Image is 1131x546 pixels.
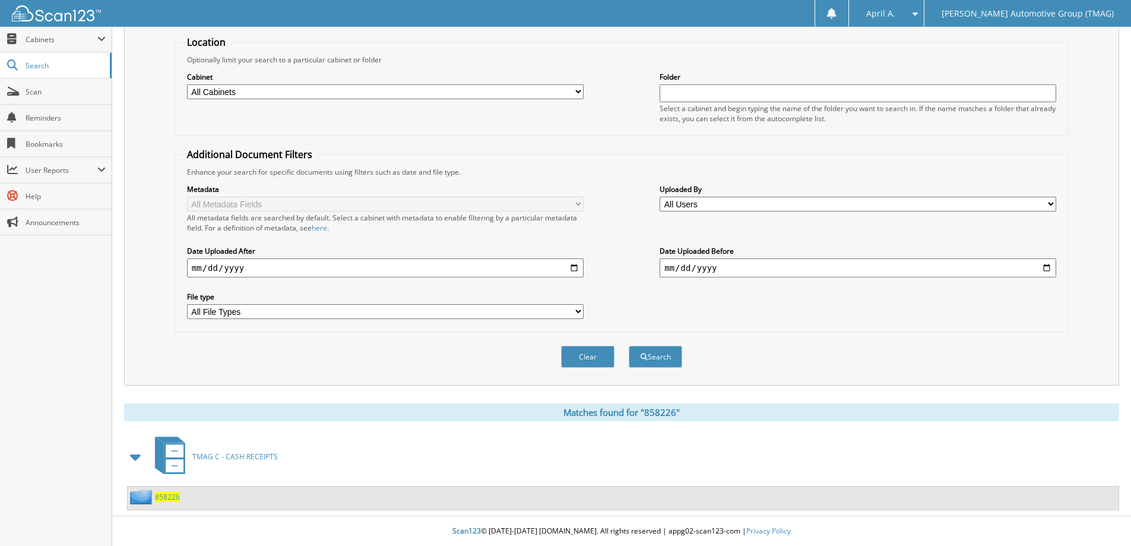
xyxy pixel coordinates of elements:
[26,87,106,97] span: Scan
[26,139,106,149] span: Bookmarks
[26,34,97,45] span: Cabinets
[660,184,1056,194] label: Uploaded By
[187,258,584,277] input: start
[12,5,101,21] img: scan123-logo-white.svg
[26,165,97,175] span: User Reports
[561,346,614,368] button: Clear
[942,10,1114,17] span: [PERSON_NAME] Automotive Group (TMAG)
[312,223,327,233] a: here
[181,55,1062,65] div: Optionally limit your search to a particular cabinet or folder
[26,61,104,71] span: Search
[187,246,584,256] label: Date Uploaded After
[181,167,1062,177] div: Enhance your search for specific documents using filters such as date and file type.
[1072,489,1131,546] iframe: Chat Widget
[112,517,1131,546] div: © [DATE]-[DATE] [DOMAIN_NAME]. All rights reserved | appg02-scan123-com |
[660,258,1056,277] input: end
[26,113,106,123] span: Reminders
[192,452,278,462] span: TMAG C - CASH RECEIPTS
[629,346,682,368] button: Search
[187,292,584,302] label: File type
[155,492,180,502] a: 858226
[660,103,1056,124] div: Select a cabinet and begin typing the name of the folder you want to search in. If the name match...
[26,191,106,201] span: Help
[660,246,1056,256] label: Date Uploaded Before
[452,526,481,536] span: Scan123
[746,526,791,536] a: Privacy Policy
[124,403,1119,421] div: Matches found for "858226"
[148,433,278,480] a: TMAG C - CASH RECEIPTS
[26,217,106,228] span: Announcements
[187,184,584,194] label: Metadata
[187,72,584,82] label: Cabinet
[130,490,155,504] img: folder2.png
[187,213,584,233] div: All metadata fields are searched by default. Select a cabinet with metadata to enable filtering b...
[181,148,318,161] legend: Additional Document Filters
[866,10,895,17] span: April A.
[660,72,1056,82] label: Folder
[181,36,232,49] legend: Location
